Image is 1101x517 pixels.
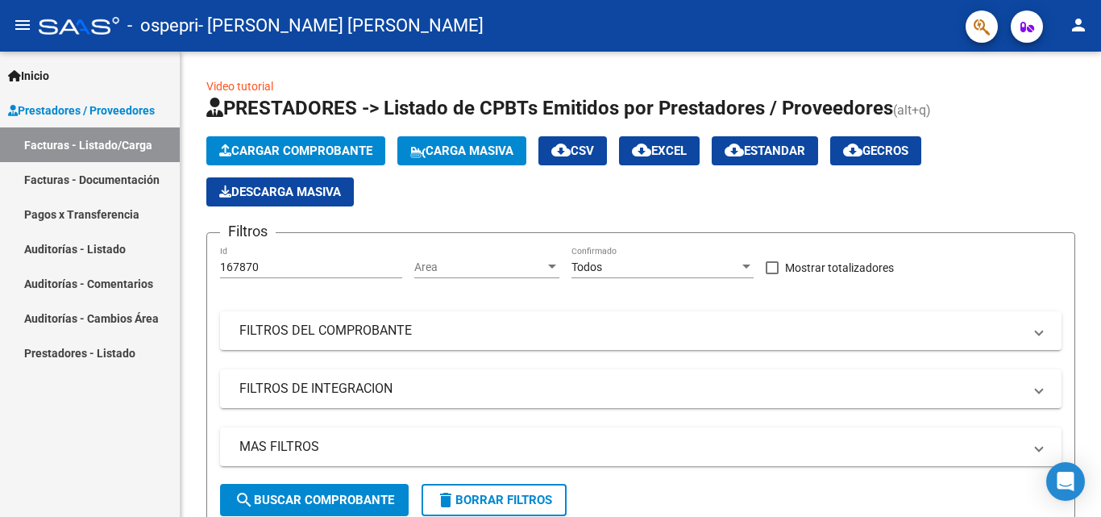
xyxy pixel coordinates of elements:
button: Descarga Masiva [206,177,354,206]
span: Cargar Comprobante [219,144,372,158]
h3: Filtros [220,220,276,243]
button: Estandar [712,136,818,165]
span: Carga Masiva [410,144,513,158]
span: Mostrar totalizadores [785,258,894,277]
span: EXCEL [632,144,687,158]
button: Cargar Comprobante [206,136,385,165]
button: Carga Masiva [397,136,526,165]
mat-icon: delete [436,490,455,510]
span: Gecros [843,144,908,158]
span: PRESTADORES -> Listado de CPBTs Emitidos por Prestadores / Proveedores [206,97,893,119]
mat-expansion-panel-header: FILTROS DE INTEGRACION [220,369,1062,408]
mat-icon: person [1069,15,1088,35]
app-download-masive: Descarga masiva de comprobantes (adjuntos) [206,177,354,206]
mat-icon: search [235,490,254,510]
mat-expansion-panel-header: MAS FILTROS [220,427,1062,466]
button: Buscar Comprobante [220,484,409,516]
mat-icon: cloud_download [551,140,571,160]
span: - ospepri [127,8,198,44]
mat-panel-title: MAS FILTROS [239,438,1023,456]
mat-icon: cloud_download [725,140,744,160]
span: (alt+q) [893,102,931,118]
button: EXCEL [619,136,700,165]
button: Gecros [830,136,921,165]
button: Borrar Filtros [422,484,567,516]
span: Todos [571,261,602,273]
span: Buscar Comprobante [235,493,394,507]
mat-panel-title: FILTROS DEL COMPROBANTE [239,322,1023,340]
span: - [PERSON_NAME] [PERSON_NAME] [198,8,484,44]
span: CSV [551,144,594,158]
span: Inicio [8,67,49,85]
span: Estandar [725,144,805,158]
mat-icon: cloud_download [843,140,862,160]
div: Open Intercom Messenger [1046,462,1085,501]
span: Descarga Masiva [219,185,341,199]
button: CSV [538,136,607,165]
a: Video tutorial [206,80,273,93]
span: Borrar Filtros [436,493,552,507]
mat-panel-title: FILTROS DE INTEGRACION [239,380,1023,398]
span: Prestadores / Proveedores [8,102,155,119]
mat-expansion-panel-header: FILTROS DEL COMPROBANTE [220,311,1062,350]
mat-icon: menu [13,15,32,35]
mat-icon: cloud_download [632,140,651,160]
span: Area [414,261,545,274]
